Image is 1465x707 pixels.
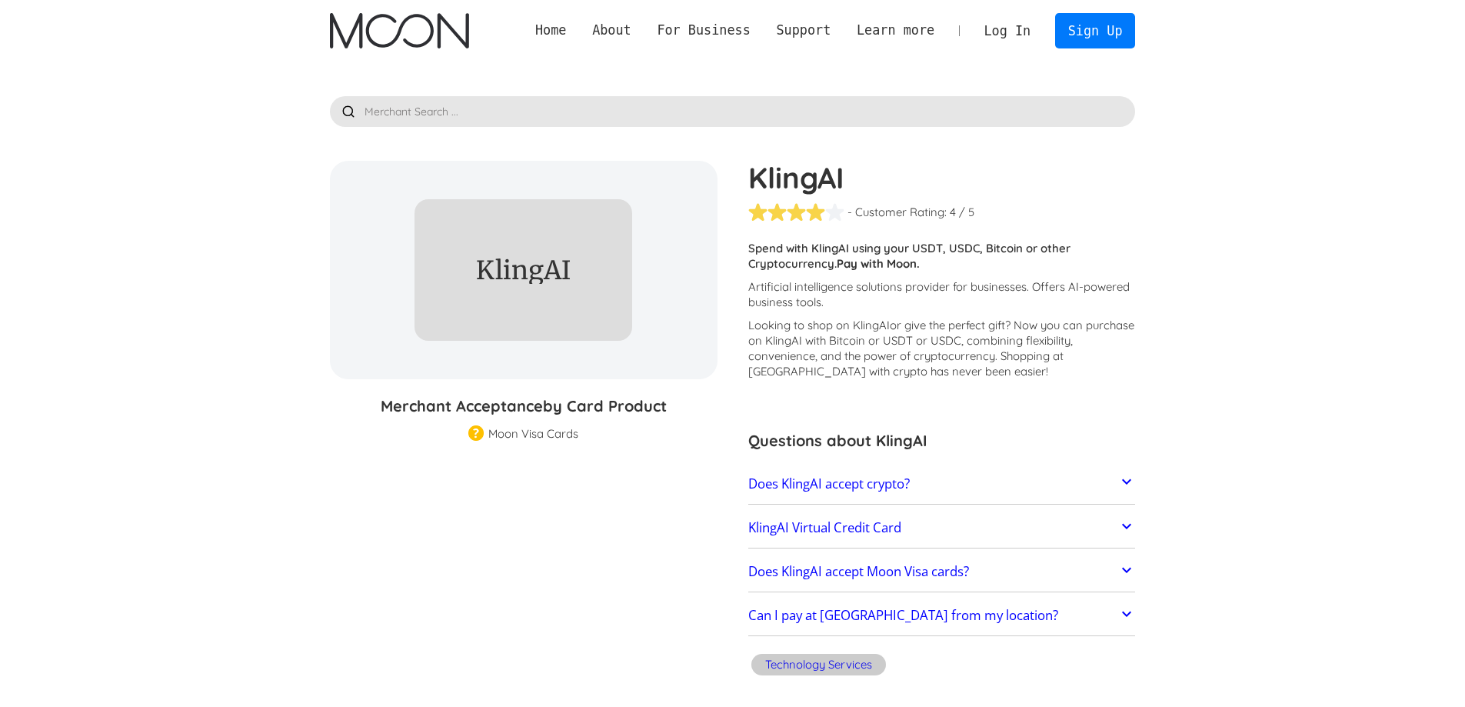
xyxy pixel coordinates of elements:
[592,21,631,40] div: About
[1055,13,1135,48] a: Sign Up
[857,21,934,40] div: Learn more
[644,21,764,40] div: For Business
[844,21,947,40] div: Learn more
[748,564,969,579] h2: Does KlingAI accept Moon Visa cards?
[748,555,1136,588] a: Does KlingAI accept Moon Visa cards?
[330,395,718,418] h3: Merchant Acceptance
[748,608,1058,623] h2: Can I pay at [GEOGRAPHIC_DATA] from my location?
[776,21,831,40] div: Support
[847,205,947,220] div: - Customer Rating:
[748,318,1136,379] p: Looking to shop on KlingAI ? Now you can purchase on KlingAI with Bitcoin or USDT or USDC, combin...
[748,241,1136,272] p: Spend with KlingAI using your USDT, USDC, Bitcoin or other Cryptocurrency.
[748,468,1136,500] a: Does KlingAI accept crypto?
[748,161,1136,195] h1: KlingAI
[579,21,644,40] div: About
[890,318,1005,332] span: or give the perfect gift
[330,13,469,48] img: Moon Logo
[522,21,579,40] a: Home
[971,14,1044,48] a: Log In
[657,21,750,40] div: For Business
[764,21,844,40] div: Support
[748,476,910,492] h2: Does KlingAI accept crypto?
[950,205,956,220] div: 4
[330,96,1136,127] input: Merchant Search ...
[330,13,469,48] a: home
[765,657,872,672] div: Technology Services
[748,652,889,682] a: Technology Services
[748,520,901,535] h2: KlingAI Virtual Credit Card
[748,279,1136,310] p: Artificial intelligence solutions provider for businesses. Offers AI-powered business tools.
[543,396,667,415] span: by Card Product
[748,429,1136,452] h3: Questions about KlingAI
[748,600,1136,632] a: Can I pay at [GEOGRAPHIC_DATA] from my location?
[837,256,920,271] strong: Pay with Moon.
[959,205,974,220] div: / 5
[748,512,1136,544] a: KlingAI Virtual Credit Card
[488,426,578,442] div: Moon Visa Cards
[436,257,610,284] div: KlingAI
